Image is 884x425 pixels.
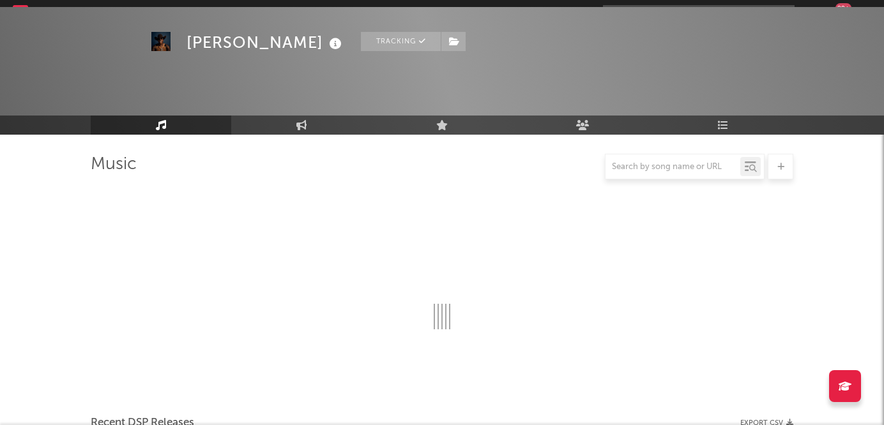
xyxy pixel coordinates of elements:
button: Tracking [361,32,441,51]
div: 99 + [835,3,851,13]
div: [PERSON_NAME] [187,32,345,53]
input: Search by song name or URL [606,162,740,172]
input: Search for artists [603,5,795,21]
